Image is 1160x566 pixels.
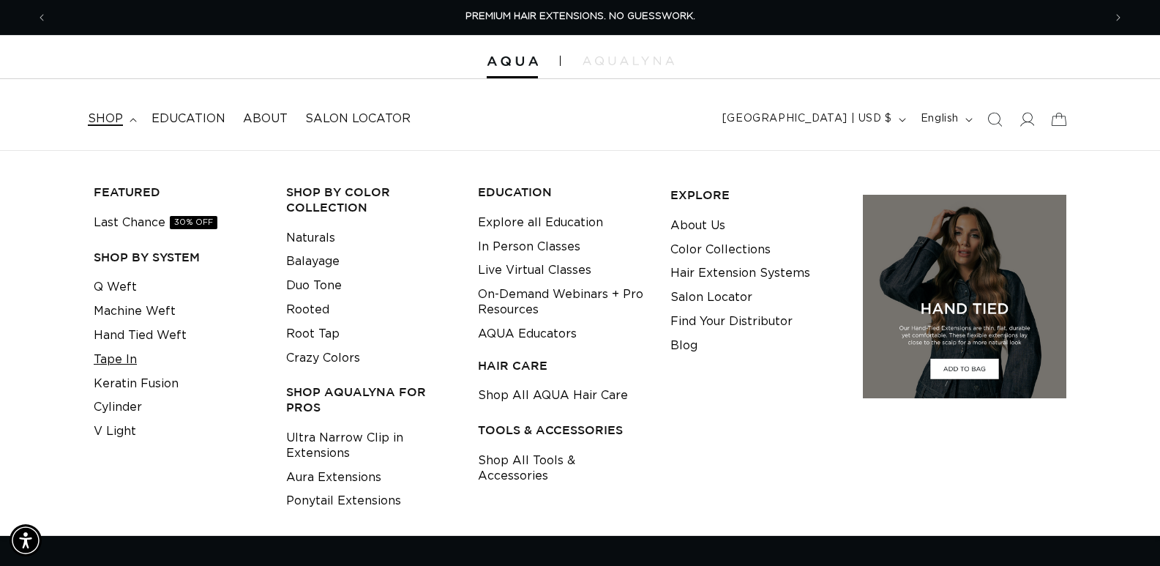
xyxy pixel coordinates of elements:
span: Salon Locator [305,111,411,127]
button: Previous announcement [26,4,58,31]
a: Tape In [94,348,137,372]
h3: EDUCATION [478,185,648,200]
a: Keratin Fusion [94,372,179,396]
a: Root Tap [286,322,340,346]
a: Salon Locator [670,286,752,310]
button: English [912,105,978,133]
a: Ponytail Extensions [286,489,401,513]
a: Hand Tied Weft [94,324,187,348]
iframe: Chat Widget [1087,496,1160,566]
a: Last Chance30% OFF [94,211,217,235]
a: Salon Locator [296,103,419,135]
a: Cylinder [94,395,142,420]
a: AQUA Educators [478,322,577,346]
span: [GEOGRAPHIC_DATA] | USD $ [722,111,892,127]
button: [GEOGRAPHIC_DATA] | USD $ [714,105,912,133]
a: Hair Extension Systems [670,261,810,286]
span: English [921,111,959,127]
h3: TOOLS & ACCESSORIES [478,422,648,438]
h3: EXPLORE [670,187,840,203]
h3: SHOP BY SYSTEM [94,250,263,265]
a: V Light [94,420,136,444]
a: Explore all Education [478,211,603,235]
a: Rooted [286,298,329,322]
span: PREMIUM HAIR EXTENSIONS. NO GUESSWORK. [465,12,695,21]
span: About [243,111,288,127]
a: On-Demand Webinars + Pro Resources [478,283,648,322]
img: Aqua Hair Extensions [487,56,538,67]
summary: shop [79,103,143,135]
h3: FEATURED [94,185,263,200]
button: Next announcement [1102,4,1134,31]
summary: Search [978,103,1011,135]
span: Education [151,111,225,127]
div: Accessibility Menu [10,524,42,556]
a: About [234,103,296,135]
a: Education [143,103,234,135]
h3: Shop by Color Collection [286,185,456,215]
h3: Shop AquaLyna for Pros [286,384,456,415]
a: Aura Extensions [286,466,381,490]
a: Q Weft [94,275,137,299]
a: About Us [670,214,725,238]
a: In Person Classes [478,235,580,259]
span: 30% OFF [170,216,217,229]
a: Ultra Narrow Clip in Extensions [286,426,456,466]
a: Color Collections [670,238,771,262]
a: Crazy Colors [286,346,360,370]
a: Blog [670,334,697,358]
a: Duo Tone [286,274,342,298]
img: aqualyna.com [583,56,674,65]
a: Find Your Distributor [670,310,793,334]
a: Naturals [286,226,335,250]
a: Live Virtual Classes [478,258,591,283]
a: Machine Weft [94,299,176,324]
h3: HAIR CARE [478,358,648,373]
a: Balayage [286,250,340,274]
a: Shop All Tools & Accessories [478,449,648,488]
a: Shop All AQUA Hair Care [478,384,628,408]
span: shop [88,111,123,127]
